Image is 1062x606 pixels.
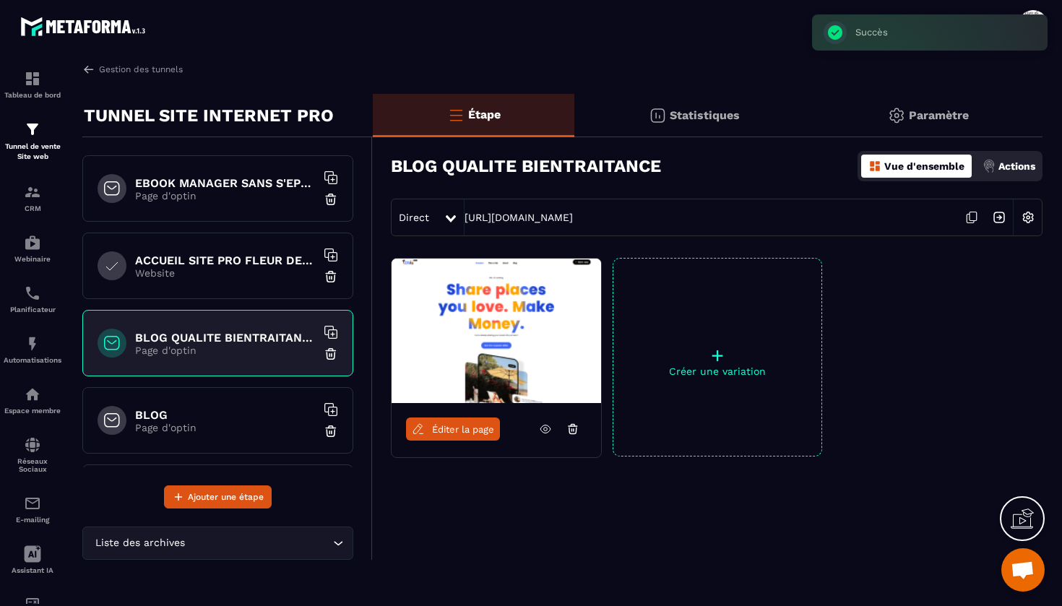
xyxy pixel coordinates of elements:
p: Créer une variation [613,365,821,377]
h6: ACCUEIL SITE PRO FLEUR DE VIE [135,254,316,267]
p: Statistiques [670,108,740,122]
a: automationsautomationsAutomatisations [4,324,61,375]
p: Espace membre [4,407,61,415]
a: schedulerschedulerPlanificateur [4,274,61,324]
img: dashboard-orange.40269519.svg [868,160,881,173]
img: stats.20deebd0.svg [649,107,666,124]
p: Étape [468,108,501,121]
div: Search for option [82,527,353,560]
p: Planificateur [4,306,61,313]
p: Webinaire [4,255,61,263]
a: formationformationCRM [4,173,61,223]
span: Direct [399,212,429,223]
p: Automatisations [4,356,61,364]
button: Ajouter une étape [164,485,272,508]
p: Vue d'ensemble [884,160,964,172]
div: Ouvrir le chat [1001,548,1045,592]
p: E-mailing [4,516,61,524]
img: automations [24,335,41,352]
a: emailemailE-mailing [4,484,61,534]
img: automations [24,234,41,251]
img: formation [24,121,41,138]
p: Page d'optin [135,345,316,356]
a: social-networksocial-networkRéseaux Sociaux [4,425,61,484]
p: Tunnel de vente Site web [4,142,61,162]
img: arrow [82,63,95,76]
img: scheduler [24,285,41,302]
img: setting-w.858f3a88.svg [1014,204,1042,231]
a: Assistant IA [4,534,61,585]
p: + [613,345,821,365]
span: Éditer la page [432,424,494,435]
img: arrow-next.bcc2205e.svg [985,204,1013,231]
img: trash [324,192,338,207]
p: TUNNEL SITE INTERNET PRO [84,101,334,130]
h6: BLOG [135,408,316,422]
img: trash [324,347,338,361]
a: Gestion des tunnels [82,63,183,76]
h6: BLOG QUALITE BIENTRAITANCE [135,331,316,345]
p: CRM [4,204,61,212]
img: setting-gr.5f69749f.svg [888,107,905,124]
h3: BLOG QUALITE BIENTRAITANCE [391,156,661,176]
a: automationsautomationsWebinaire [4,223,61,274]
p: Page d'optin [135,422,316,433]
img: trash [324,424,338,438]
p: Website [135,267,316,279]
img: formation [24,70,41,87]
img: actions.d6e523a2.png [983,160,996,173]
img: formation [24,183,41,201]
a: formationformationTunnel de vente Site web [4,110,61,173]
img: bars-o.4a397970.svg [447,106,465,124]
span: Liste des archives [92,535,188,551]
input: Search for option [188,535,329,551]
p: Tableau de bord [4,91,61,99]
a: automationsautomationsEspace membre [4,375,61,425]
img: email [24,495,41,512]
img: image [392,259,601,403]
img: trash [324,269,338,284]
a: formationformationTableau de bord [4,59,61,110]
a: [URL][DOMAIN_NAME] [465,212,573,223]
img: automations [24,386,41,403]
img: logo [20,13,150,40]
p: Actions [998,160,1035,172]
img: social-network [24,436,41,454]
p: Paramètre [909,108,969,122]
p: Assistant IA [4,566,61,574]
p: Réseaux Sociaux [4,457,61,473]
h6: EBOOK MANAGER SANS S'EPUISER OFFERT [135,176,316,190]
a: Éditer la page [406,417,500,441]
span: Ajouter une étape [188,490,264,504]
p: Page d'optin [135,190,316,202]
